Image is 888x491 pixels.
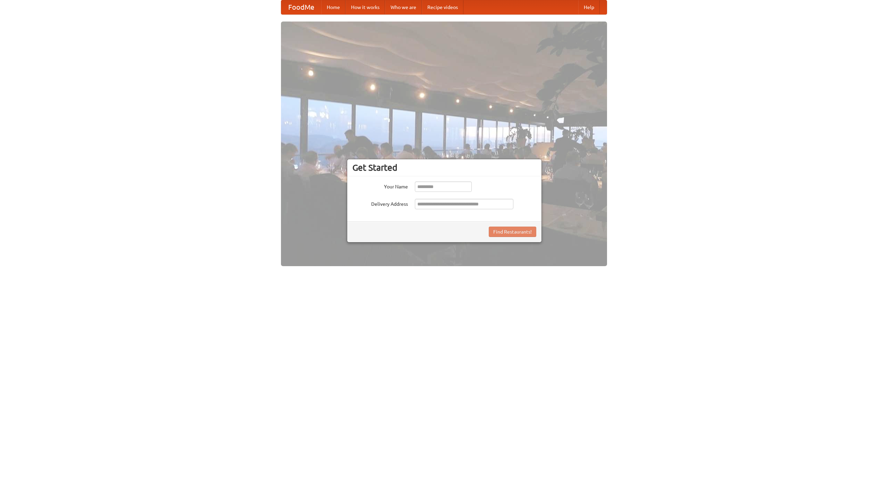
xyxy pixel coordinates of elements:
label: Your Name [352,181,408,190]
button: Find Restaurants! [489,227,536,237]
a: Help [578,0,600,14]
a: Who we are [385,0,422,14]
a: Recipe videos [422,0,463,14]
a: FoodMe [281,0,321,14]
label: Delivery Address [352,199,408,208]
a: How it works [345,0,385,14]
a: Home [321,0,345,14]
h3: Get Started [352,162,536,173]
